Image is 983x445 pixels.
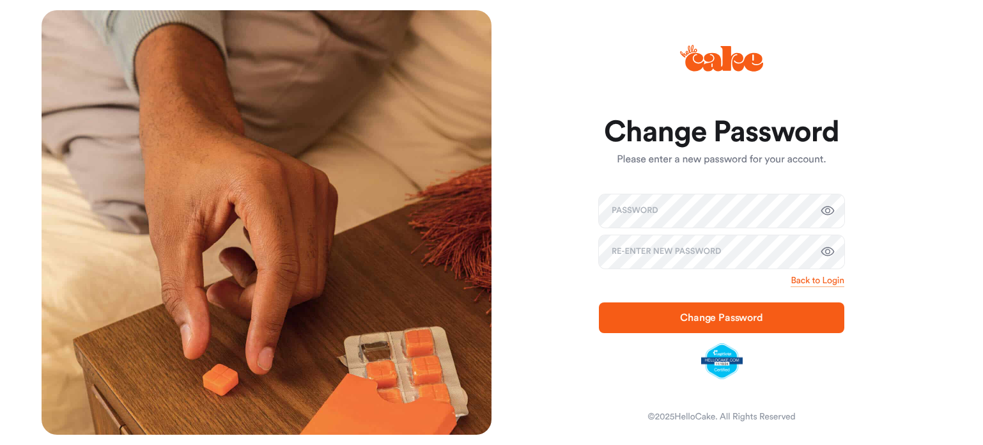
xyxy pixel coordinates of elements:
[701,343,743,379] img: legit-script-certified.png
[599,152,844,168] p: Please enter a new password for your account.
[647,410,795,423] div: © 2025 HelloCake. All Rights Reserved
[599,302,844,333] button: Change Password
[599,117,844,148] h1: Change Password
[791,274,844,287] a: Back to Login
[680,313,763,323] span: Change Password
